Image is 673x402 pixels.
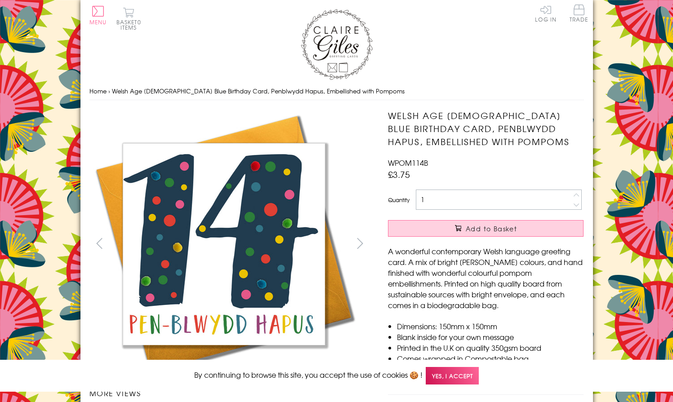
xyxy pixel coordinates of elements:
[388,109,584,148] h1: Welsh Age [DEMOGRAPHIC_DATA] Blue Birthday Card, Penblwydd Hapus, Embellished with Pompoms
[89,388,370,398] h3: More views
[120,18,141,31] span: 0 items
[570,4,588,24] a: Trade
[89,87,107,95] a: Home
[426,367,479,384] span: Yes, I accept
[466,224,517,233] span: Add to Basket
[89,109,359,379] img: Welsh Age 14 Blue Birthday Card, Penblwydd Hapus, Embellished with Pompoms
[89,233,110,253] button: prev
[388,157,428,168] span: WPOM114B
[388,220,584,237] button: Add to Basket
[397,342,584,353] li: Printed in the U.K on quality 350gsm board
[350,233,370,253] button: next
[89,18,107,26] span: Menu
[570,4,588,22] span: Trade
[397,321,584,331] li: Dimensions: 150mm x 150mm
[370,109,640,379] img: Welsh Age 14 Blue Birthday Card, Penblwydd Hapus, Embellished with Pompoms
[116,7,141,30] button: Basket0 items
[397,331,584,342] li: Blank inside for your own message
[112,87,405,95] span: Welsh Age [DEMOGRAPHIC_DATA] Blue Birthday Card, Penblwydd Hapus, Embellished with Pompoms
[535,4,557,22] a: Log In
[108,87,110,95] span: ›
[301,9,373,80] img: Claire Giles Greetings Cards
[89,82,584,101] nav: breadcrumbs
[388,246,584,310] p: A wonderful contemporary Welsh language greeting card. A mix of bright [PERSON_NAME] colours, and...
[388,196,410,204] label: Quantity
[388,168,410,181] span: £3.75
[89,6,107,25] button: Menu
[397,353,584,364] li: Comes wrapped in Compostable bag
